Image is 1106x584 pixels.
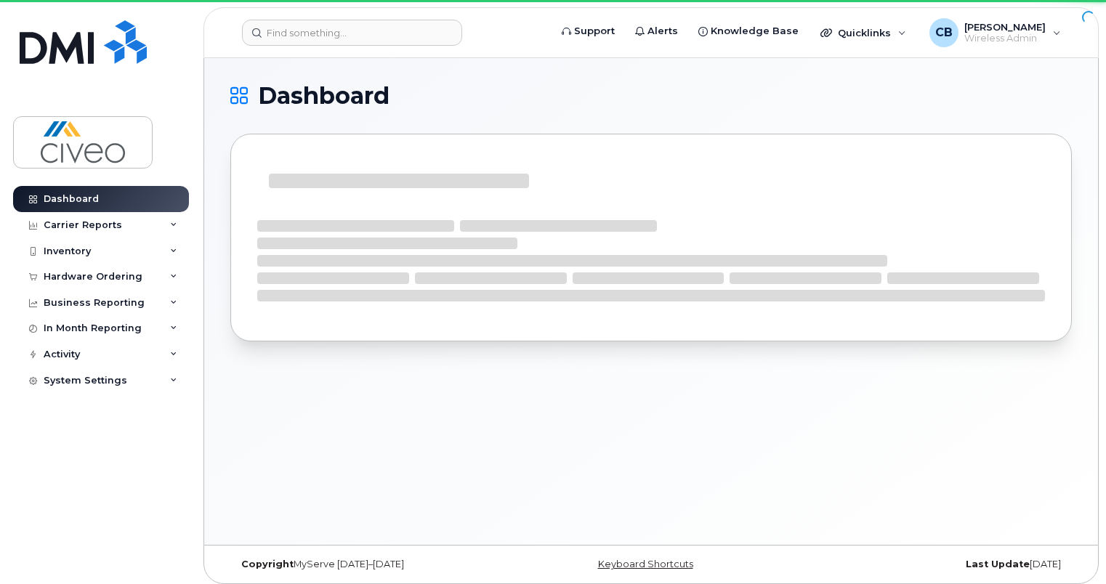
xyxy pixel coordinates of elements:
strong: Last Update [966,559,1030,569]
div: [DATE] [791,559,1072,570]
a: Keyboard Shortcuts [598,559,693,569]
span: Dashboard [258,85,389,107]
div: MyServe [DATE]–[DATE] [230,559,511,570]
strong: Copyright [241,559,294,569]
